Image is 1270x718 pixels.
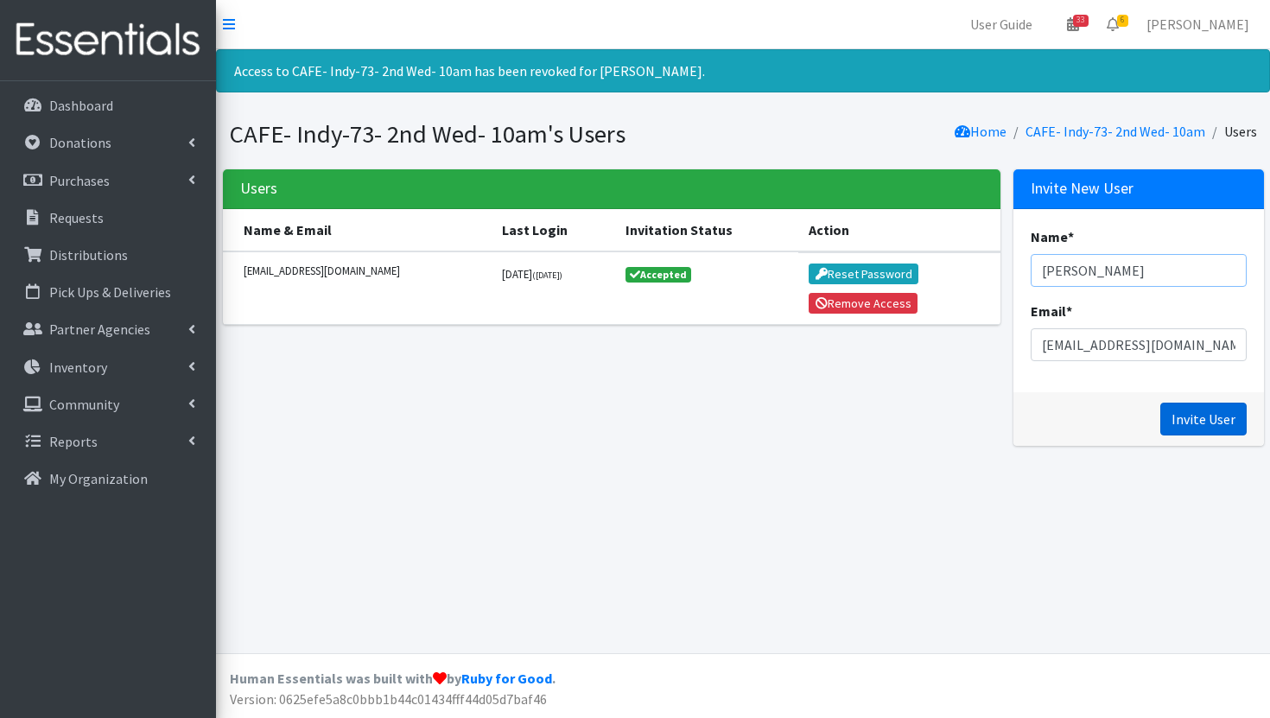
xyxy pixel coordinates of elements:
p: Partner Agencies [49,321,150,338]
a: CAFE- Indy-73- 2nd Wed- 10am [1026,123,1205,140]
th: Action [798,209,1000,251]
label: Name [1031,226,1074,247]
span: 6 [1117,15,1128,27]
small: [EMAIL_ADDRESS][DOMAIN_NAME] [244,263,481,279]
span: Accepted [625,267,691,283]
a: Home [955,123,1006,140]
th: Invitation Status [615,209,798,251]
a: 6 [1093,7,1133,41]
p: Distributions [49,246,128,264]
input: Name [1031,254,1247,287]
th: Last Login [492,209,615,251]
input: Invite User [1160,403,1247,435]
abbr: required [1068,228,1074,245]
a: Distributions [7,238,209,272]
button: Reset Password [809,264,918,284]
p: Pick Ups & Deliveries [49,283,171,301]
a: Ruby for Good [461,670,552,687]
a: Reports [7,424,209,459]
h1: CAFE- Indy-73- 2nd Wed- 10am's Users [230,119,737,149]
p: Donations [49,134,111,151]
a: Partner Agencies [7,312,209,346]
img: HumanEssentials [7,11,209,69]
p: Requests [49,209,104,226]
strong: Human Essentials was built with by . [230,670,556,687]
small: ([DATE]) [532,270,562,281]
div: Access to CAFE- Indy-73- 2nd Wed- 10am has been revoked for [PERSON_NAME]. [216,49,1270,92]
h3: Users [240,180,277,198]
button: Remove Access [809,293,918,314]
th: Name & Email [223,209,492,251]
li: Users [1205,119,1257,144]
label: Email [1031,301,1072,321]
a: Requests [7,200,209,235]
a: Community [7,387,209,422]
p: My Organization [49,470,148,487]
a: Donations [7,125,209,160]
a: User Guide [956,7,1046,41]
a: My Organization [7,461,209,496]
span: Version: 0625efe5a8c0bbb1b44c01434fff44d05d7baf46 [230,690,547,708]
input: Email [1031,328,1247,361]
a: Dashboard [7,88,209,123]
span: 33 [1073,15,1089,27]
a: Pick Ups & Deliveries [7,275,209,309]
small: [DATE] [502,267,562,281]
p: Dashboard [49,97,113,114]
p: Reports [49,433,98,450]
a: Inventory [7,350,209,384]
p: Community [49,396,119,413]
a: 33 [1053,7,1093,41]
abbr: required [1066,302,1072,320]
a: Purchases [7,163,209,198]
a: [PERSON_NAME] [1133,7,1263,41]
p: Inventory [49,359,107,376]
p: Purchases [49,172,110,189]
h3: Invite New User [1031,180,1133,198]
